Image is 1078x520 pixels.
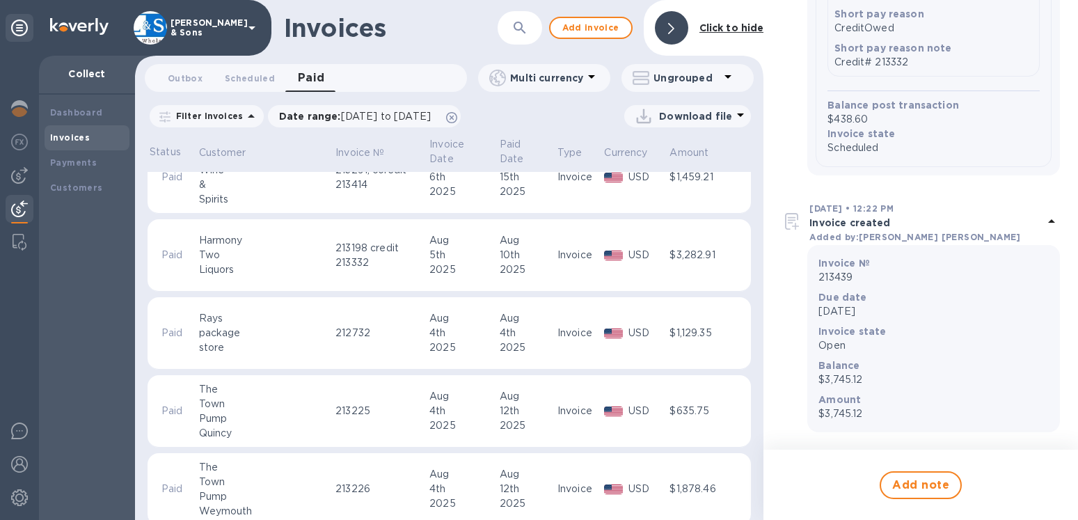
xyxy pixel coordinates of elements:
b: Invoice state [827,128,895,139]
p: Type [557,145,582,160]
img: USD [604,484,623,494]
div: Aug [429,311,496,326]
div: 2025 [429,184,496,199]
p: Paid [161,404,183,418]
div: 15th [500,170,553,184]
b: Dashboard [50,107,103,118]
p: USD [628,404,665,418]
div: 213225 [335,404,425,418]
span: Paid Date [500,137,553,166]
b: Short pay reason [834,8,924,19]
b: Added by: [PERSON_NAME] [PERSON_NAME] [809,232,1020,242]
div: Invoice [557,170,601,184]
b: Click to hide [699,22,764,33]
div: Pump [199,411,332,426]
p: Scheduled [827,141,1040,155]
div: 4th [500,326,553,340]
div: Aug [500,389,553,404]
div: 2025 [429,418,496,433]
b: Invoice state [818,326,886,337]
p: CreditOwed [834,21,1033,36]
div: Invoice [557,248,601,262]
p: Paid [161,326,183,340]
span: [DATE] to [DATE] [341,111,431,122]
span: Invoice Date [429,137,496,166]
p: Paid [161,482,183,496]
p: Paid [161,248,183,262]
p: Filter Invoices [171,110,243,122]
p: Status [150,145,195,159]
div: 4th [429,326,496,340]
p: USD [628,248,665,262]
span: Add note [892,477,949,494]
img: USD [604,251,623,260]
p: [PERSON_NAME] & Sons [171,18,240,38]
div: [DATE] • 12:22 PMInvoice createdAdded by:[PERSON_NAME] [PERSON_NAME] [782,200,1060,245]
b: Balance post transaction [827,100,959,111]
img: Foreign exchange [11,134,28,150]
p: Open [818,338,1049,353]
button: Add note [880,471,962,499]
b: Due date [818,292,866,303]
div: 212732 [335,326,425,340]
div: 12th [500,482,553,496]
div: 2025 [429,262,496,277]
p: Currency [604,145,647,160]
div: Invoice [557,482,601,496]
div: $1,459.21 [669,170,727,184]
div: 2025 [500,340,553,355]
div: package [199,326,332,340]
p: 213439 [818,270,1049,285]
div: The [199,382,332,397]
div: Invoice [557,404,601,418]
span: Currency [604,145,665,160]
img: Logo [50,18,109,35]
b: Balance [818,360,859,371]
span: Paid [298,68,325,88]
p: Collect [50,67,124,81]
div: Liquors [199,262,332,277]
div: $1,878.46 [669,482,727,496]
span: Customer [199,145,264,160]
p: $438.60 [827,112,1040,127]
div: 5th [429,248,496,262]
div: Two [199,248,332,262]
div: Town [199,397,332,411]
p: Download file [659,109,732,123]
div: 2025 [500,184,553,199]
b: Amount [818,394,861,405]
b: Invoice № [818,258,869,269]
div: 2025 [429,496,496,511]
p: Customer [199,145,246,160]
p: Invoice Date [429,137,477,166]
span: Outbox [168,71,203,86]
div: Aug [429,467,496,482]
div: Rays [199,311,332,326]
p: USD [628,326,665,340]
p: $3,745.12 [818,407,1049,421]
p: Ungrouped [653,71,720,85]
div: & [199,178,332,192]
div: 2025 [429,340,496,355]
p: Credit# 213332 [834,55,1033,70]
span: Amount [669,145,727,160]
div: Aug [500,311,553,326]
h1: Invoices [284,13,386,42]
b: Payments [50,157,97,168]
p: Date range : [279,109,438,123]
div: 2025 [500,496,553,511]
p: $3,745.12 [818,372,1049,387]
div: 6th [429,170,496,184]
p: Paid Date [500,137,535,166]
p: Invoice created [809,216,1043,230]
div: Aug [500,233,553,248]
div: Town [199,475,332,489]
div: Date range:[DATE] to [DATE] [268,105,461,127]
div: $3,282.91 [669,248,727,262]
div: $635.75 [669,404,727,418]
div: Invoice [557,326,601,340]
div: $1,129.35 [669,326,727,340]
div: Quincy [199,426,332,441]
div: 213226 [335,482,425,496]
button: Add invoice [549,17,633,39]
